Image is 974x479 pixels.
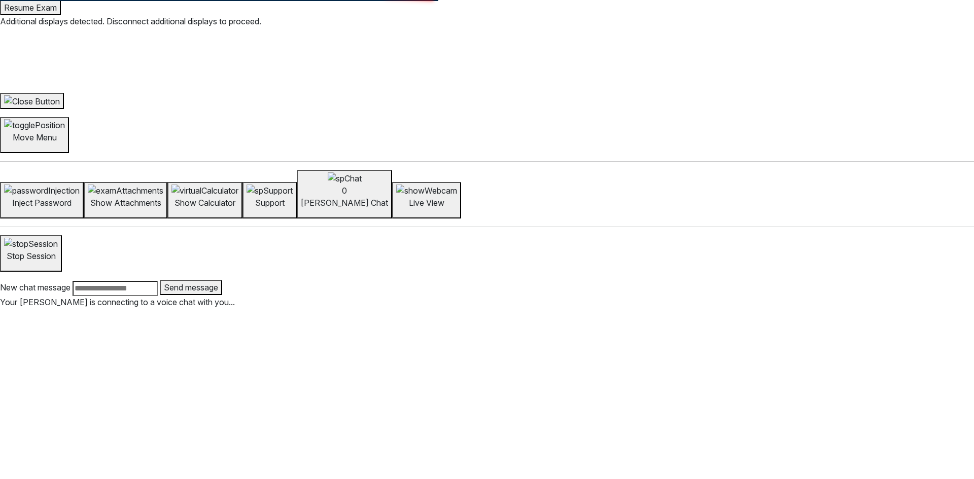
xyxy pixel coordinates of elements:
[301,185,388,197] div: 0
[247,185,293,197] img: spSupport
[88,197,163,209] p: Show Attachments
[171,185,238,197] img: virtualCalculator
[392,182,461,218] button: Live View
[297,170,392,218] button: spChat0[PERSON_NAME] Chat
[84,182,167,218] button: Show Attachments
[242,182,297,218] button: Support
[4,95,60,107] img: Close Button
[171,197,238,209] p: Show Calculator
[247,197,293,209] p: Support
[164,282,218,292] span: Send message
[396,185,457,197] img: showWebcam
[167,182,242,218] button: Show Calculator
[396,197,457,209] p: Live View
[160,280,222,295] button: Send message
[4,185,80,197] img: passwordInjection
[4,250,58,262] p: Stop Session
[328,172,362,185] img: spChat
[4,119,65,131] img: togglePosition
[4,238,58,250] img: stopSession
[4,131,65,143] p: Move Menu
[301,197,388,209] p: [PERSON_NAME] Chat
[4,197,80,209] p: Inject Password
[88,185,163,197] img: examAttachments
